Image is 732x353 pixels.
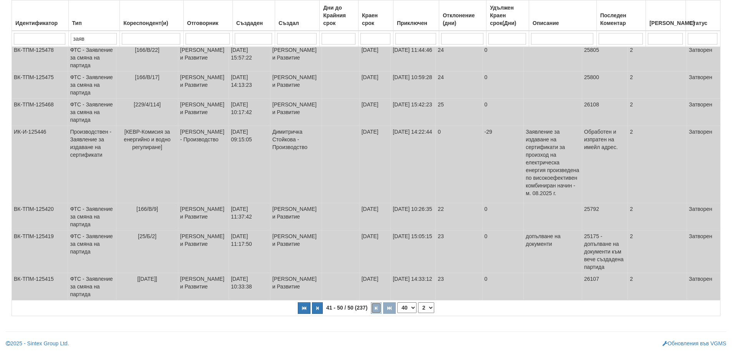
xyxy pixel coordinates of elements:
div: Краен срок [360,10,391,28]
td: Затворен [687,230,720,273]
td: ФТС - Заявление за смяна на партида [68,203,116,230]
td: 0 [482,99,524,126]
td: [DATE] 09:15:05 [229,126,270,203]
span: 26108 [584,101,599,108]
td: [PERSON_NAME] и Развитие [270,99,322,126]
span: 25175 - допълване на документи към вече създадена партида [584,233,624,270]
td: 0 [482,71,524,99]
td: [DATE] [359,230,390,273]
td: 23 [436,273,482,300]
div: Създаден [235,18,273,28]
td: Затворен [687,99,720,126]
div: Създал [277,18,317,28]
th: Описание: No sort applied, activate to apply an ascending sort [529,0,597,31]
div: [PERSON_NAME] [648,18,683,28]
td: ФТС - Заявление за смяна на партида [68,99,116,126]
td: [DATE] 10:26:35 [391,203,436,230]
td: [DATE] 11:37:42 [229,203,270,230]
td: 2 [628,230,687,273]
th: Удължен Краен срок(Дни): No sort applied, activate to apply an ascending sort [486,0,529,31]
td: ВК-ТПМ-125478 [12,44,68,71]
td: 2 [628,126,687,203]
div: Дни до Крайния срок [322,2,356,28]
td: [DATE] [359,203,390,230]
div: Удължен Краен срок(Дни) [488,2,527,28]
td: [PERSON_NAME] и Развитие [270,230,322,273]
button: Първа страница [298,302,310,314]
div: Приключен [395,18,437,28]
td: 24 [436,71,482,99]
td: 2 [628,44,687,71]
td: Затворен [687,44,720,71]
td: [DATE] 15:57:22 [229,44,270,71]
td: 0 [482,203,524,230]
div: Отклонение (дни) [441,10,484,28]
td: [DATE] 14:22:44 [391,126,436,203]
div: Идентификатор [14,18,66,28]
td: ФТС - Заявление за смяна на партида [68,273,116,300]
th: Създаден: No sort applied, activate to apply an ascending sort [232,0,275,31]
td: 22 [436,203,482,230]
td: 25 [436,99,482,126]
span: [166/В/22] [135,47,159,53]
td: Затворен [687,71,720,99]
span: [25/Б/2] [138,233,156,239]
td: [PERSON_NAME] и Развитие [178,44,229,71]
td: [DATE] 10:17:42 [229,99,270,126]
th: Приключен: No sort applied, activate to apply an ascending sort [393,0,439,31]
td: Затворен [687,126,720,203]
th: Статус: No sort applied, activate to apply an ascending sort [686,0,720,31]
td: [PERSON_NAME] и Развитие [270,203,322,230]
button: Предишна страница [312,302,323,314]
span: [КЕВР-Комисия за енергийно и водно регулиране] [124,129,170,150]
select: Страница номер [418,302,434,313]
span: Обработен и изпратен на имейл адрес. [584,129,618,150]
p: Заявление за издаване на сертификати за произход на електрическа енергия произведена по високоефе... [526,128,580,197]
a: Обновления във VGMS [662,340,726,346]
td: [DATE] 14:13:23 [229,71,270,99]
th: Кореспондент(и): No sort applied, activate to apply an ascending sort [120,0,184,31]
td: ВК-ТПМ-125468 [12,99,68,126]
td: [PERSON_NAME] и Развитие [270,44,322,71]
td: 0 [482,44,524,71]
td: ФТС - Заявление за смяна на партида [68,71,116,99]
td: [DATE] [359,44,390,71]
span: [166/В/9] [136,206,158,212]
div: Отговорник [186,18,231,28]
select: Брой редове на страница [397,302,417,313]
td: [PERSON_NAME] и Развитие [178,230,229,273]
span: 25792 [584,206,599,212]
td: ВК-ТПМ-125420 [12,203,68,230]
span: [[DATE]] [137,276,157,282]
span: [166/В/17] [135,74,159,80]
th: Идентификатор: No sort applied, activate to apply an ascending sort [12,0,69,31]
button: Последна страница [383,302,396,314]
td: ВК-ТПМ-125415 [12,273,68,300]
div: Описание [531,18,594,28]
button: Следваща страница [371,302,382,314]
td: [PERSON_NAME] и Развитие [270,71,322,99]
td: ФТС - Заявление за смяна на партида [68,44,116,71]
td: [DATE] 10:33:38 [229,273,270,300]
td: 2 [628,273,687,300]
a: 2025 - Sintex Group Ltd. [6,340,69,346]
div: Последен Коментар [599,10,644,28]
td: [DATE] [359,273,390,300]
th: Дни до Крайния срок: No sort applied, activate to apply an ascending sort [320,0,359,31]
td: [PERSON_NAME] и Развитие [270,273,322,300]
td: ИК-И-125446 [12,126,68,203]
td: [PERSON_NAME] и Развитие [178,71,229,99]
td: ВК-ТПМ-125419 [12,230,68,273]
td: Затворен [687,273,720,300]
td: [PERSON_NAME] и Развитие [178,203,229,230]
span: 26107 [584,276,599,282]
div: Кореспондент(и) [122,18,181,28]
td: [DATE] 14:33:12 [391,273,436,300]
td: [DATE] [359,126,390,203]
td: 23 [436,230,482,273]
td: Затворен [687,203,720,230]
span: 25800 [584,74,599,80]
th: Краен срок: No sort applied, activate to apply an ascending sort [358,0,393,31]
td: [PERSON_NAME] - Производство [178,126,229,203]
p: допълване на документи [526,232,580,248]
